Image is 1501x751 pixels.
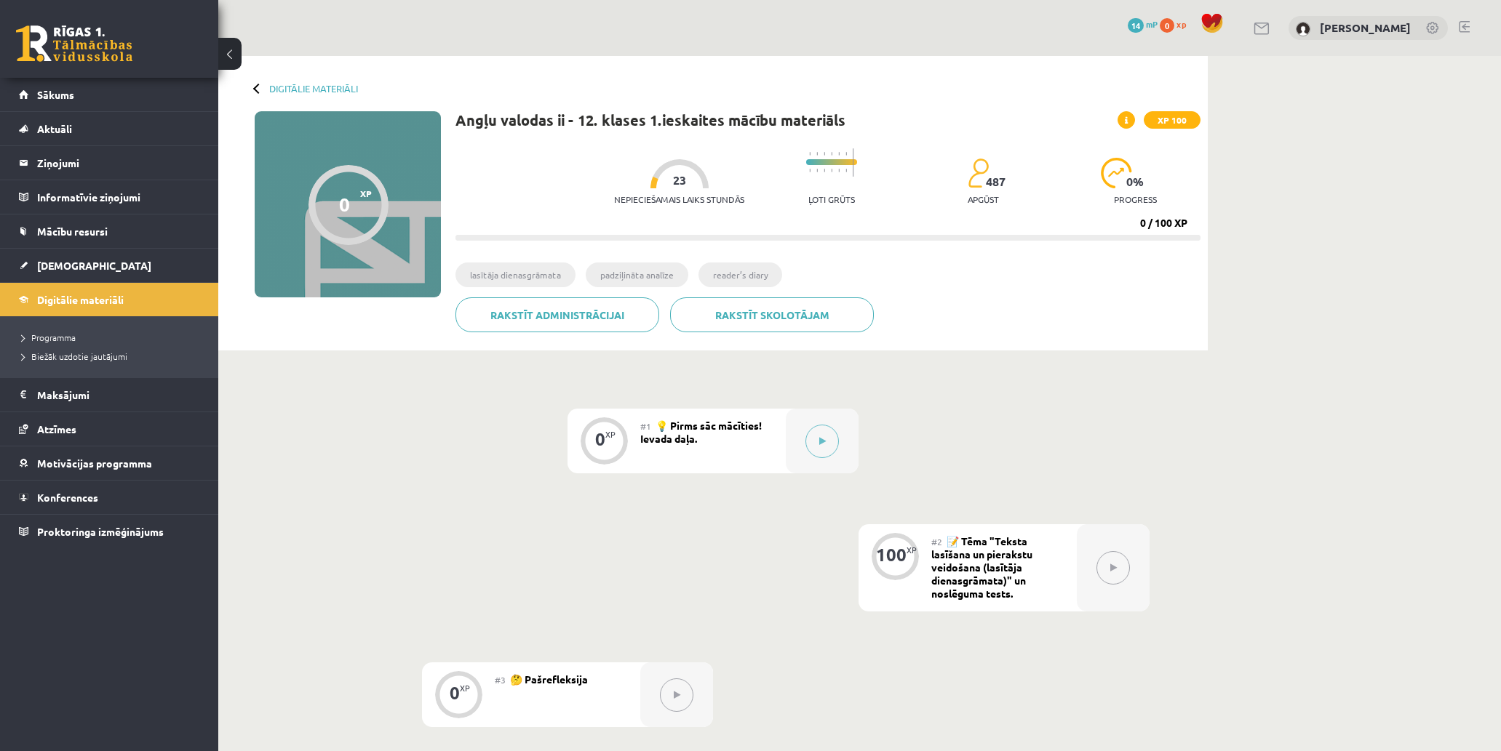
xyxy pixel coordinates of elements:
li: reader’s diary [698,262,782,287]
span: mP [1146,18,1158,30]
span: XP [360,188,372,198]
a: Rakstīt skolotājam [670,297,874,332]
span: Sākums [37,88,74,101]
span: Konferences [37,491,98,504]
span: XP 100 [1144,111,1201,129]
img: Ralfs Cipulis [1296,22,1310,36]
span: Proktoringa izmēģinājums [37,525,164,538]
span: 💡 Pirms sāc mācīties! Ievada daļa. [640,419,762,445]
img: icon-short-line-57e1e144782c952c97e751825c79c345078a6d821885a25fce030b3d8c18986b.svg [845,152,847,156]
a: Digitālie materiāli [19,283,200,316]
a: Programma [22,331,204,344]
p: Ļoti grūts [808,194,855,204]
span: #1 [640,420,651,432]
span: #2 [931,536,942,547]
a: Informatīvie ziņojumi [19,180,200,214]
span: Motivācijas programma [37,457,152,470]
p: progress [1114,194,1157,204]
legend: Informatīvie ziņojumi [37,180,200,214]
div: 0 [595,433,605,446]
span: Atzīmes [37,422,76,435]
span: 0 % [1126,175,1144,188]
span: 14 [1128,18,1144,33]
a: Maksājumi [19,378,200,411]
li: padziļināta analīze [586,262,688,287]
a: Rakstīt administrācijai [455,297,659,332]
img: icon-short-line-57e1e144782c952c97e751825c79c345078a6d821885a25fce030b3d8c18986b.svg [831,152,832,156]
p: Nepieciešamais laiks stundās [614,194,744,204]
img: icon-short-line-57e1e144782c952c97e751825c79c345078a6d821885a25fce030b3d8c18986b.svg [824,152,825,156]
span: [DEMOGRAPHIC_DATA] [37,259,151,272]
a: [PERSON_NAME] [1320,20,1411,35]
p: apgūst [968,194,999,204]
img: icon-short-line-57e1e144782c952c97e751825c79c345078a6d821885a25fce030b3d8c18986b.svg [816,169,818,172]
a: Proktoringa izmēģinājums [19,515,200,548]
a: Konferences [19,481,200,514]
a: Biežāk uzdotie jautājumi [22,350,204,363]
div: 0 [339,193,350,215]
div: XP [605,430,616,438]
img: icon-long-line-d9ea69661e0d244f92f715978eff75569469978d946b2353a9bb055b3ed8787d.svg [853,148,854,177]
img: icon-short-line-57e1e144782c952c97e751825c79c345078a6d821885a25fce030b3d8c18986b.svg [809,169,811,172]
div: XP [907,546,917,554]
a: Ziņojumi [19,146,200,180]
span: 487 [986,175,1006,188]
span: 0 [1160,18,1174,33]
li: lasītāja dienasgrāmata [455,262,576,287]
a: Digitālie materiāli [269,83,358,94]
span: Digitālie materiāli [37,293,124,306]
a: 0 xp [1160,18,1193,30]
img: icon-short-line-57e1e144782c952c97e751825c79c345078a6d821885a25fce030b3d8c18986b.svg [809,152,811,156]
a: Motivācijas programma [19,446,200,480]
div: XP [460,684,470,692]
img: icon-short-line-57e1e144782c952c97e751825c79c345078a6d821885a25fce030b3d8c18986b.svg [838,152,840,156]
span: 🤔 Pašrefleksija [510,672,588,686]
div: 100 [876,548,907,561]
img: students-c634bb4e5e11cddfef0936a35e636f08e4e9abd3cc4e673bd6f9a4125e45ecb1.svg [968,158,989,188]
h1: Angļu valodas ii - 12. klases 1.ieskaites mācību materiāls [455,111,845,129]
a: Atzīmes [19,412,200,446]
div: 0 [450,686,460,699]
a: [DEMOGRAPHIC_DATA] [19,249,200,282]
img: icon-short-line-57e1e144782c952c97e751825c79c345078a6d821885a25fce030b3d8c18986b.svg [824,169,825,172]
span: #3 [495,674,506,686]
span: Programma [22,332,76,343]
img: icon-short-line-57e1e144782c952c97e751825c79c345078a6d821885a25fce030b3d8c18986b.svg [838,169,840,172]
span: Aktuāli [37,122,72,135]
span: 23 [673,174,686,187]
a: Rīgas 1. Tālmācības vidusskola [16,25,132,62]
img: icon-short-line-57e1e144782c952c97e751825c79c345078a6d821885a25fce030b3d8c18986b.svg [831,169,832,172]
img: icon-progress-161ccf0a02000e728c5f80fcf4c31c7af3da0e1684b2b1d7c360e028c24a22f1.svg [1101,158,1132,188]
img: icon-short-line-57e1e144782c952c97e751825c79c345078a6d821885a25fce030b3d8c18986b.svg [816,152,818,156]
a: Sākums [19,78,200,111]
img: icon-short-line-57e1e144782c952c97e751825c79c345078a6d821885a25fce030b3d8c18986b.svg [845,169,847,172]
a: Mācību resursi [19,214,200,248]
span: Biežāk uzdotie jautājumi [22,350,127,362]
span: Mācību resursi [37,225,108,238]
legend: Ziņojumi [37,146,200,180]
span: 📝 Tēma "Teksta lasīšana un pierakstu veidošana (lasītāja dienasgrāmata)" un noslēguma tests. [931,534,1032,600]
a: Aktuāli [19,112,200,145]
span: xp [1176,18,1186,30]
a: 14 mP [1128,18,1158,30]
legend: Maksājumi [37,378,200,411]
